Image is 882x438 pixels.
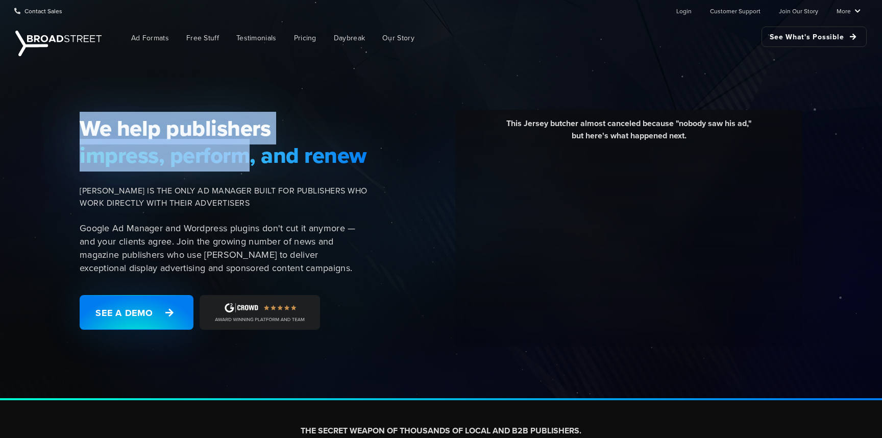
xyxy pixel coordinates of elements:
[80,142,367,168] span: impress, perform, and renew
[156,426,726,436] h2: THE SECRET WEAPON OF THOUSANDS OF LOCAL AND B2B PUBLISHERS.
[107,21,867,55] nav: Main
[80,115,367,141] span: We help publishers
[334,33,365,43] span: Daybreak
[382,33,414,43] span: Our Story
[80,222,367,275] p: Google Ad Manager and Wordpress plugins don't cut it anymore — and your clients agree. Join the g...
[375,27,422,50] a: Our Story
[80,295,193,330] a: See a Demo
[14,1,62,21] a: Contact Sales
[286,27,324,50] a: Pricing
[229,27,284,50] a: Testimonials
[131,33,169,43] span: Ad Formats
[463,150,795,336] iframe: YouTube video player
[463,117,795,150] div: This Jersey butcher almost canceled because "nobody saw his ad," but here's what happened next.
[326,27,373,50] a: Daybreak
[179,27,227,50] a: Free Stuff
[762,27,867,47] a: See What's Possible
[676,1,692,21] a: Login
[236,33,277,43] span: Testimonials
[124,27,177,50] a: Ad Formats
[294,33,316,43] span: Pricing
[837,1,861,21] a: More
[779,1,818,21] a: Join Our Story
[186,33,219,43] span: Free Stuff
[710,1,761,21] a: Customer Support
[80,185,367,209] span: [PERSON_NAME] IS THE ONLY AD MANAGER BUILT FOR PUBLISHERS WHO WORK DIRECTLY WITH THEIR ADVERTISERS
[15,31,102,56] img: Broadstreet | The Ad Manager for Small Publishers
